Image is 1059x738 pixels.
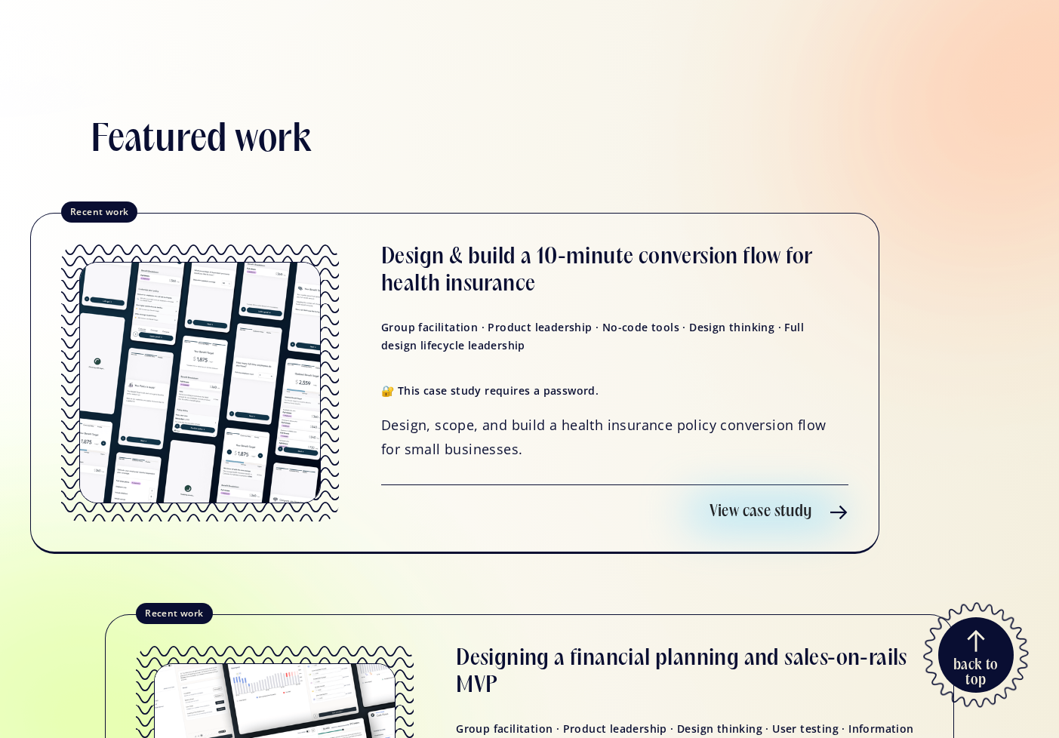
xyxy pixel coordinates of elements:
[381,244,848,299] h3: Design & build a 10-minute conversion flow for health insurance
[923,602,1029,708] a: Icon of Arrow Pointing Up (navigate to top of page)back to top
[456,645,923,700] h3: Designing a financial planning and sales-on-rails MVP
[70,203,128,221] div: Recent work
[145,604,203,623] div: Recent work
[950,659,1002,689] div: back to top
[821,505,848,520] img: Arrow pointing to the right
[381,318,839,355] div: Group facilitation · Product leadership · No-code tools · Design thinking · Full design lifecycle...
[967,629,985,653] img: Icon of Arrow Pointing Up (navigate to top of page)
[381,413,848,462] p: Design, scope, and build a health insurance policy conversion flow for small businesses.
[381,382,599,400] div: 🔐 This case study requires a password.
[710,503,812,521] div: View case study
[91,118,312,165] h2: Featured work
[79,262,321,503] img: Arrangement of mobile conversion flow screen mockups
[31,214,879,552] a: Recent workArrangement of mobile conversion flow screen mockupsDesign & build a 10-minute convers...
